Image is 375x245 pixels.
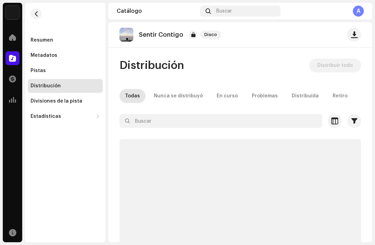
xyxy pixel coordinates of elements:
span: Buscar [216,8,232,14]
img: 297a105e-aa6c-4183-9ff4-27133c00f2e2 [6,6,19,19]
re-m-nav-item: Divisiones de la pista [28,94,103,108]
p: Sentir Contigo [139,31,183,38]
div: Metadatos [31,53,57,58]
re-m-nav-item: Distribución [28,79,103,93]
span: Disco [200,30,221,39]
div: A [353,6,364,17]
div: Resumen [31,37,53,43]
button: Distribuir todo [309,59,361,72]
div: Nunca se distribuyó [154,89,203,103]
re-m-nav-item: Pistas [28,64,103,78]
span: Distribución [119,59,184,72]
re-m-nav-item: Resumen [28,33,103,47]
img: 39b2af37-0130-4f1b-9051-0858b3c88591 [119,28,133,42]
div: En curso [217,89,238,103]
div: Retiro [333,89,348,103]
div: Todas [125,89,140,103]
div: Divisiones de la pista [31,98,82,104]
div: Distribución [31,83,61,89]
div: Catálogo [117,8,197,14]
div: Problemas [252,89,278,103]
input: Buscar [119,114,322,128]
span: Distribuir todo [317,59,353,72]
div: Pistas [31,68,46,73]
re-m-nav-item: Metadatos [28,49,103,62]
div: Distribuída [292,89,319,103]
div: Estadísticas [31,114,61,119]
re-m-nav-dropdown: Estadísticas [28,110,103,123]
